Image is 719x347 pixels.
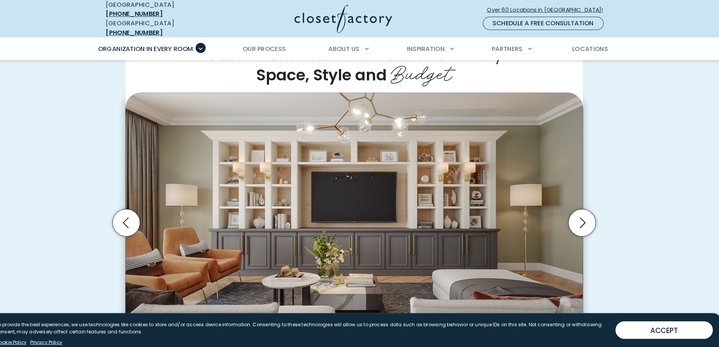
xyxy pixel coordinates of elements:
[106,37,613,58] nav: Primary Menu
[613,312,707,328] button: ACCEPT
[488,3,607,16] a: Over 60 Locations in [GEOGRAPHIC_DATA]!
[395,54,454,85] span: Budget
[265,62,391,83] span: Space, Style and
[488,6,607,14] span: Over 60 Locations in [GEOGRAPHIC_DATA]!
[138,90,581,321] img: Custom built-in entertainment center with media cabinets for hidden storage and open display shel...
[119,9,174,18] a: [PHONE_NUMBER]
[12,312,607,325] p: To provide the best experiences, we use technologies like cookies to store and/or access device i...
[484,16,601,29] a: Schedule a Free Consultation
[12,328,42,335] a: Cookie Policy
[334,43,365,52] span: About Us
[251,43,293,52] span: Our Process
[119,18,228,36] div: [GEOGRAPHIC_DATA]
[564,200,597,232] button: Next slide
[119,27,174,36] a: [PHONE_NUMBER]
[111,43,203,52] span: Organization in Every Room
[571,43,605,52] span: Locations
[122,200,155,232] button: Previous slide
[411,43,447,52] span: Inspiration
[493,43,523,52] span: Partners
[302,5,396,32] img: Closet Factory Logo
[46,328,77,335] a: Privacy Policy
